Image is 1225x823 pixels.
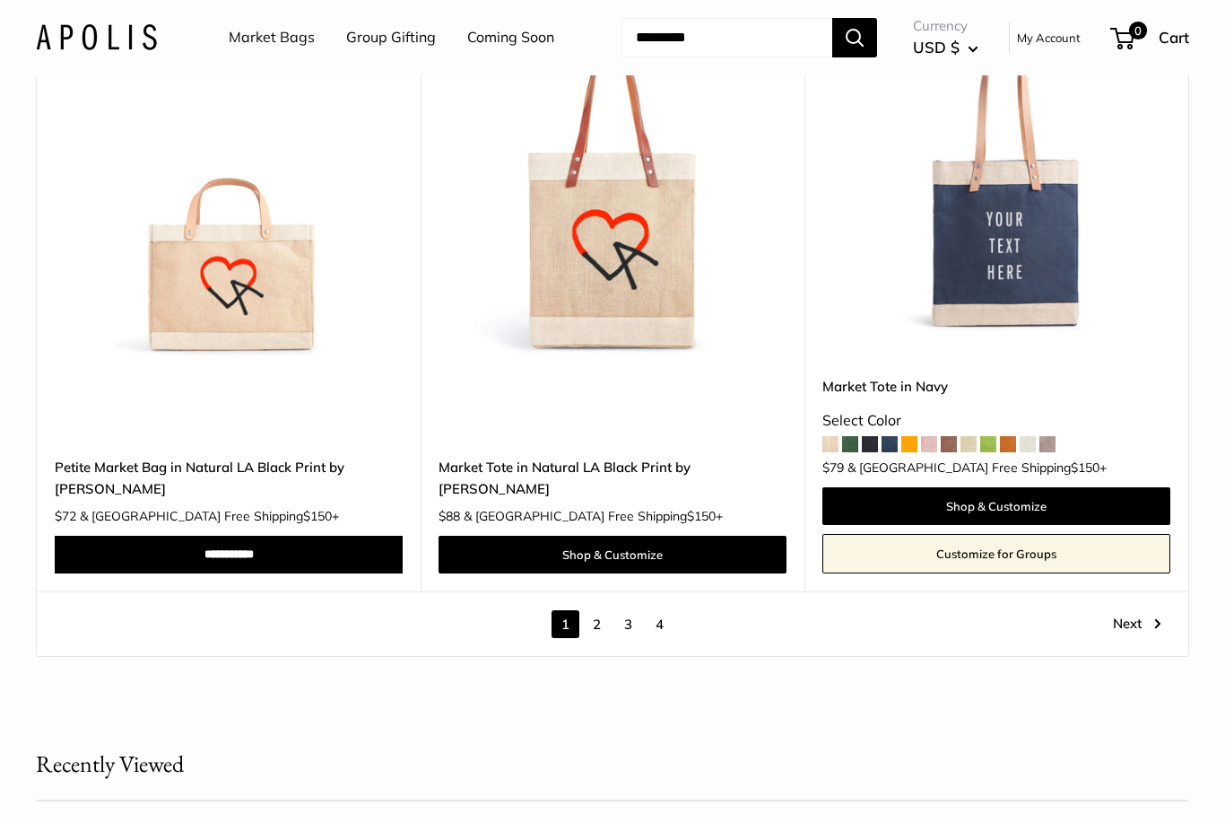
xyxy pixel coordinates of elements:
a: Next [1113,610,1161,638]
img: description_Limited Edition collaboration with Geoff McFetridge [439,10,786,358]
a: Market Tote in NavyMarket Tote in Navy [822,10,1170,358]
input: Search... [621,18,832,57]
span: $79 [822,460,844,476]
a: 3 [614,610,642,638]
span: & [GEOGRAPHIC_DATA] Free Shipping + [80,510,339,522]
span: $150 [687,508,716,524]
span: USD $ [913,38,960,57]
button: Search [832,18,877,57]
a: Petite Market Bag in Natural LA Black Print by [PERSON_NAME] [55,457,403,499]
a: 2 [583,610,611,638]
a: Coming Soon [467,24,554,51]
a: 0 Cart [1112,23,1189,52]
a: 4 [646,610,673,638]
img: description_Limited Edition collaboration with Geoff McFetridge [55,10,403,358]
span: & [GEOGRAPHIC_DATA] Free Shipping + [464,510,723,522]
span: Cart [1159,28,1189,47]
a: description_Limited Edition collaboration with Geoff McFetridgedescription_Super soft and durable... [55,10,403,358]
div: Select Color [822,407,1170,434]
span: $150 [1071,460,1099,476]
a: Market Bags [229,24,315,51]
a: Market Tote in Natural LA Black Print by [PERSON_NAME] [439,457,786,499]
a: Customize for Groups [822,534,1170,573]
span: 1 [552,610,579,638]
span: $72 [55,508,76,524]
span: Currency [913,13,978,39]
span: $88 [439,508,460,524]
span: & [GEOGRAPHIC_DATA] Free Shipping + [847,461,1107,474]
a: Market Tote in Navy [822,376,1170,397]
a: description_Limited Edition collaboration with Geoff McFetridgedescription_All proceeds support L... [439,10,786,358]
a: Shop & Customize [822,487,1170,525]
button: USD $ [913,33,978,62]
span: $150 [303,508,332,524]
span: 0 [1129,22,1147,39]
h2: Recently Viewed [36,747,184,782]
img: Apolis [36,24,157,50]
img: Market Tote in Navy [822,10,1170,358]
a: Group Gifting [346,24,436,51]
a: My Account [1017,27,1081,48]
a: Shop & Customize [439,536,786,573]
